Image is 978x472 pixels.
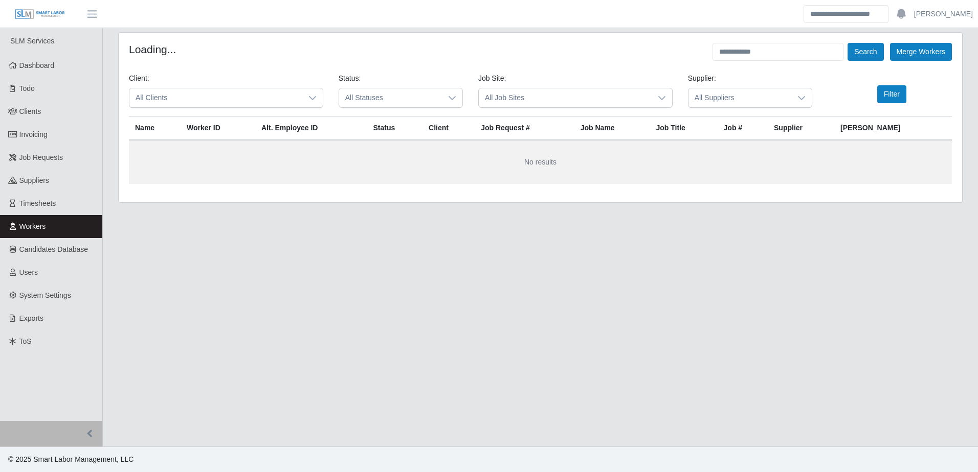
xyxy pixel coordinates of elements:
th: Worker ID [181,116,255,140]
span: Timesheets [19,199,56,207]
span: Clients [19,107,41,115]
span: All Statuses [339,88,442,107]
span: Candidates Database [19,245,88,253]
span: © 2025 Smart Labor Management, LLC [8,455,134,463]
th: Job Title [650,116,717,140]
span: SLM Services [10,37,54,45]
span: Dashboard [19,61,55,69]
span: Workers [19,222,46,230]
label: Client: [129,73,149,84]
button: Filter [877,85,906,103]
button: Merge Workers [890,43,952,61]
span: ToS [19,337,32,345]
span: Todo [19,84,35,92]
span: System Settings [19,291,71,299]
th: Client [423,116,475,140]
label: Job Site: [478,73,506,84]
th: Name [129,116,181,140]
th: Supplier [768,116,834,140]
th: Job Name [574,116,650,140]
span: All Job Sites [479,88,652,107]
h4: Loading... [129,43,176,56]
input: Search [804,5,888,23]
button: Search [848,43,883,61]
label: Supplier: [688,73,716,84]
label: Status: [339,73,361,84]
th: Job # [718,116,768,140]
th: Status [367,116,423,140]
td: No results [129,140,952,184]
a: [PERSON_NAME] [914,9,973,19]
span: Invoicing [19,130,48,138]
span: Suppliers [19,176,49,184]
img: SLM Logo [14,9,65,20]
span: All Suppliers [688,88,791,107]
span: Users [19,268,38,276]
span: All Clients [129,88,302,107]
th: Job Request # [475,116,574,140]
span: Job Requests [19,153,63,161]
th: Alt. Employee ID [255,116,367,140]
th: [PERSON_NAME] [834,116,952,140]
span: Exports [19,314,43,322]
